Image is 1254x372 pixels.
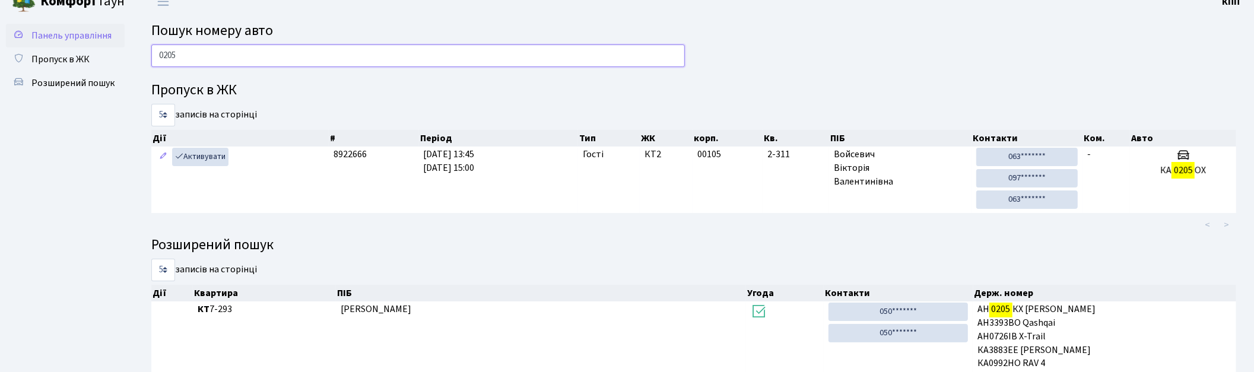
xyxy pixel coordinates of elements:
[583,148,604,161] span: Гості
[640,130,693,147] th: ЖК
[334,148,367,161] span: 8922666
[198,303,209,316] b: КТ
[336,285,746,301] th: ПІБ
[6,47,125,71] a: Пропуск в ЖК
[746,285,824,301] th: Угода
[151,104,257,126] label: записів на сторінці
[151,44,685,67] input: Пошук
[989,301,1012,317] mark: 0205
[424,148,475,174] span: [DATE] 13:45 [DATE] 15:00
[1172,162,1194,179] mark: 0205
[419,130,578,147] th: Період
[973,285,1237,301] th: Держ. номер
[972,130,1082,147] th: Контакти
[645,148,687,161] span: КТ2
[977,303,1231,370] span: АН КХ [PERSON_NAME] АН3393ВО Qashqai AH0726IB X-Trail КА3883ЕЕ [PERSON_NAME] КА0992НО RAV 4
[824,285,973,301] th: Контакти
[1130,130,1236,147] th: Авто
[1087,148,1091,161] span: -
[697,148,721,161] span: 00105
[1135,165,1231,176] h5: КА ОХ
[198,303,331,316] span: 7-293
[151,20,273,41] span: Пошук номеру авто
[151,285,193,301] th: Дії
[31,53,90,66] span: Пропуск в ЖК
[172,148,228,166] a: Активувати
[341,303,411,316] span: [PERSON_NAME]
[151,130,329,147] th: Дії
[578,130,640,147] th: Тип
[156,148,170,166] a: Редагувати
[151,237,1236,254] h4: Розширений пошук
[763,130,829,147] th: Кв.
[31,29,112,42] span: Панель управління
[151,82,1236,99] h4: Пропуск в ЖК
[151,104,175,126] select: записів на сторінці
[329,130,419,147] th: #
[151,259,257,281] label: записів на сторінці
[151,259,175,281] select: записів на сторінці
[1082,130,1131,147] th: Ком.
[767,148,824,161] span: 2-311
[6,71,125,95] a: Розширений пошук
[31,77,115,90] span: Розширений пошук
[829,130,972,147] th: ПІБ
[193,285,336,301] th: Квартира
[693,130,763,147] th: корп.
[834,148,967,189] span: Войсевич Вікторія Валентинівна
[6,24,125,47] a: Панель управління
